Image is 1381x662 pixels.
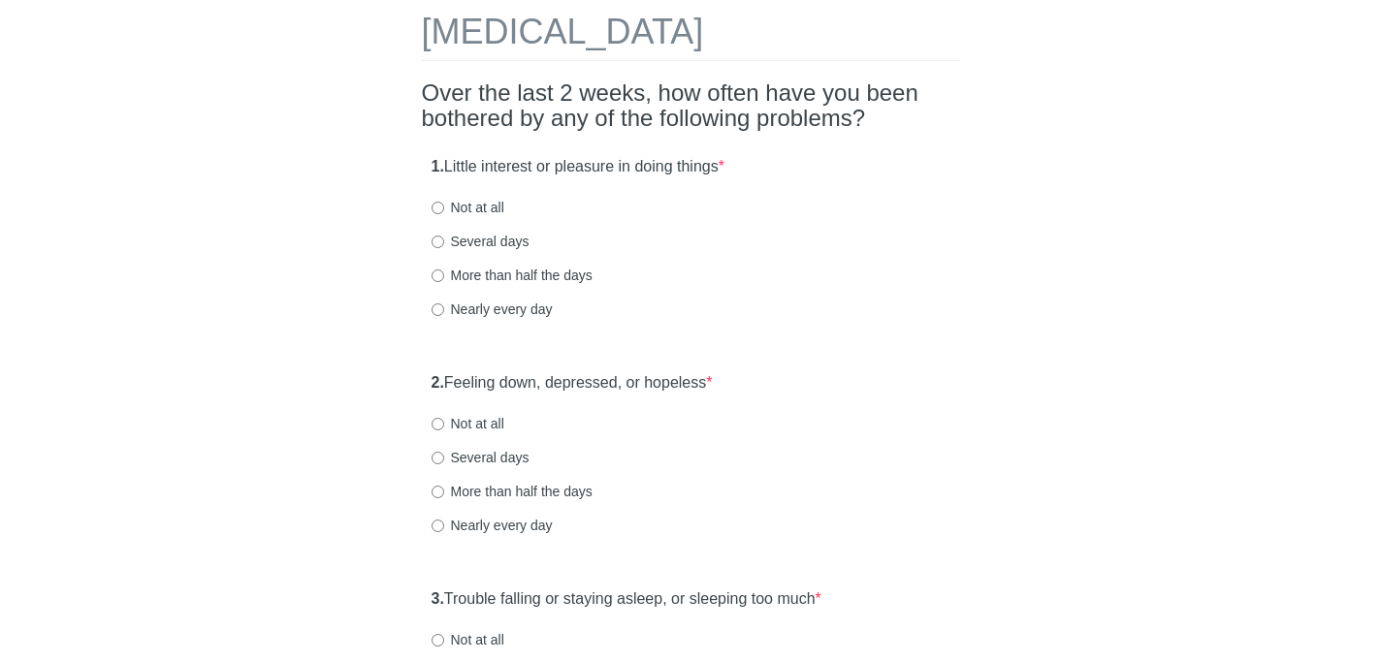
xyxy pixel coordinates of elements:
label: Trouble falling or staying asleep, or sleeping too much [432,588,821,611]
label: More than half the days [432,482,593,501]
label: Nearly every day [432,299,553,319]
input: Not at all [432,418,444,430]
input: Not at all [432,202,444,214]
strong: 2. [432,374,444,391]
input: Several days [432,236,444,248]
label: Little interest or pleasure in doing things [432,156,724,178]
h2: Over the last 2 weeks, how often have you been bothered by any of the following problems? [422,80,960,132]
input: Nearly every day [432,303,444,316]
input: More than half the days [432,269,444,282]
label: Several days [432,448,530,467]
label: Feeling down, depressed, or hopeless [432,372,713,394]
label: Nearly every day [432,516,553,535]
h1: [MEDICAL_DATA] [422,13,960,61]
input: Nearly every day [432,520,444,532]
input: Not at all [432,634,444,646]
label: Not at all [432,198,504,217]
strong: 1. [432,158,444,174]
input: Several days [432,452,444,464]
label: Not at all [432,630,504,649]
label: Not at all [432,414,504,433]
strong: 3. [432,590,444,607]
input: More than half the days [432,486,444,498]
label: More than half the days [432,266,593,285]
label: Several days [432,232,530,251]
